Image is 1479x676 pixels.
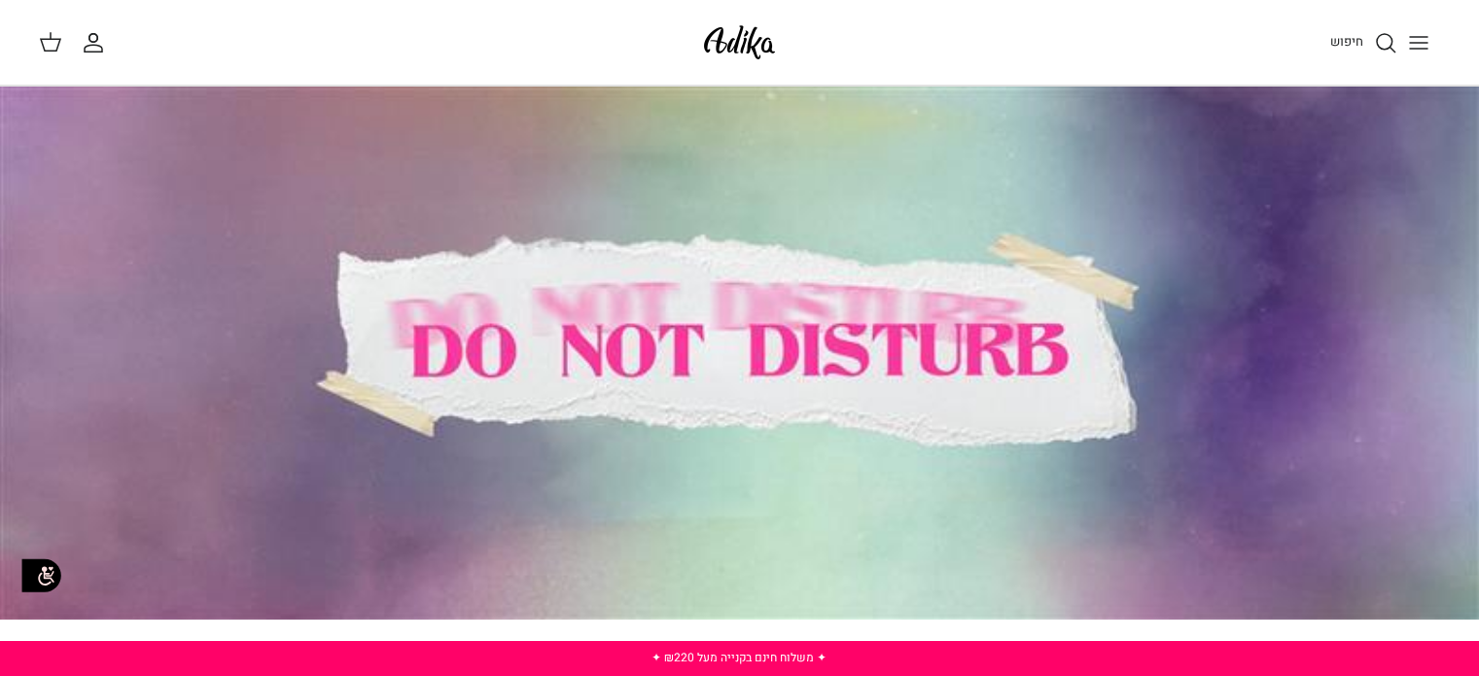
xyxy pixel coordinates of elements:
span: חיפוש [1330,32,1363,51]
a: חיפוש [1330,31,1397,54]
a: החשבון שלי [82,31,113,54]
img: Adika IL [698,19,781,65]
button: Toggle menu [1397,21,1440,64]
img: accessibility_icon02.svg [15,549,68,602]
a: ✦ משלוח חינם בקנייה מעל ₪220 ✦ [651,649,827,666]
